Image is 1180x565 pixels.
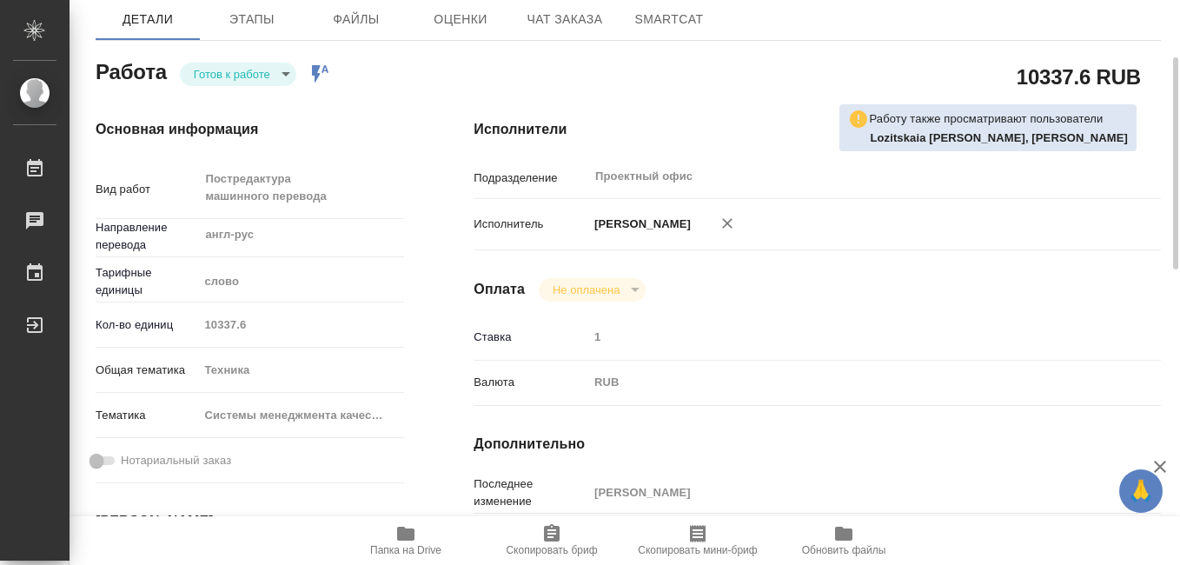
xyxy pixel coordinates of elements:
button: Скопировать бриф [479,516,625,565]
p: Валюта [474,374,588,391]
span: Папка на Drive [370,544,441,556]
h4: [PERSON_NAME] [96,511,404,532]
span: Файлы [315,9,398,30]
span: Чат заказа [523,9,607,30]
button: Скопировать мини-бриф [625,516,771,565]
button: 🙏 [1119,469,1163,513]
span: Детали [106,9,189,30]
h4: Дополнительно [474,434,1161,455]
h4: Основная информация [96,119,404,140]
button: Не оплачена [547,282,625,297]
p: Кол-во единиц [96,316,198,334]
p: Lozitskaia Mariia, Кушниров Алексей [870,130,1128,147]
p: Направление перевода [96,219,198,254]
span: Скопировать мини-бриф [638,544,757,556]
button: Обновить файлы [771,516,917,565]
p: Работу также просматривают пользователи [869,110,1103,128]
div: Системы менеджмента качества [198,401,404,430]
input: Пустое поле [588,480,1104,505]
div: Готов к работе [180,63,296,86]
span: Этапы [210,9,294,30]
p: Тарифные единицы [96,264,198,299]
span: SmartCat [627,9,711,30]
span: Нотариальный заказ [121,452,231,469]
span: Оценки [419,9,502,30]
div: слово [198,267,404,296]
button: Папка на Drive [333,516,479,565]
p: Подразделение [474,169,588,187]
h4: Оплата [474,279,525,300]
p: [PERSON_NAME] [588,216,691,233]
h2: Работа [96,55,167,86]
span: 🙏 [1126,473,1156,509]
button: Готов к работе [189,67,275,82]
h2: 10337.6 RUB [1017,62,1141,91]
p: Ставка [474,329,588,346]
span: Скопировать бриф [506,544,597,556]
p: Исполнитель [474,216,588,233]
div: Техника [198,356,404,385]
input: Пустое поле [198,312,404,337]
p: Общая тематика [96,362,198,379]
p: Тематика [96,407,198,424]
p: Последнее изменение [474,475,588,510]
p: Вид работ [96,181,198,198]
button: Удалить исполнителя [708,204,746,243]
b: Lozitskaia [PERSON_NAME], [PERSON_NAME] [870,131,1128,144]
h4: Исполнители [474,119,1161,140]
div: RUB [588,368,1104,397]
div: Готов к работе [539,278,646,302]
input: Пустое поле [588,324,1104,349]
span: Обновить файлы [802,544,886,556]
